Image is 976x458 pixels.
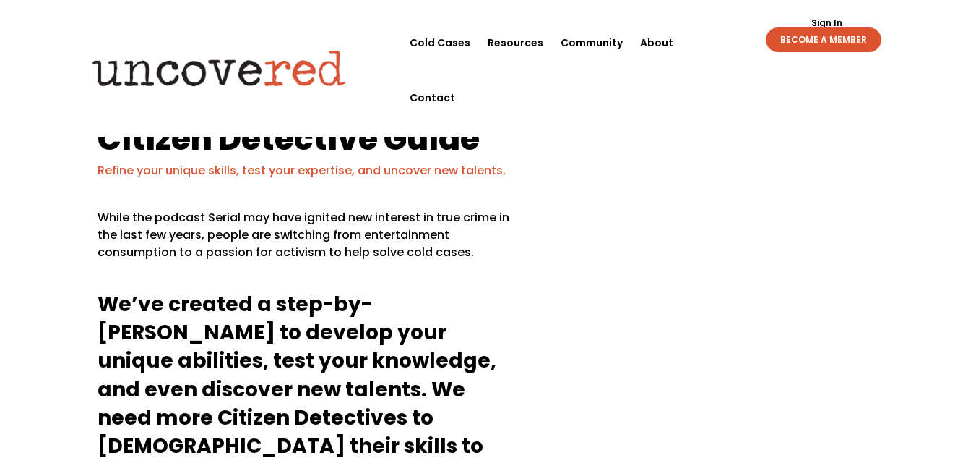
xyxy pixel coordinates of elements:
a: About [640,15,673,70]
a: Resources [488,15,543,70]
h1: Citizen Detective Guide [98,122,878,162]
a: Sign In [803,19,850,27]
p: While the podcast Serial may have ignited new interest in true crime in the last few years, peopl... [98,209,521,273]
img: Uncovered logo [80,40,358,96]
p: Refine your unique skills, test your expertise, and uncover new talents. [98,162,878,179]
a: BECOME A MEMBER [766,27,881,52]
a: Cold Cases [410,15,470,70]
a: Contact [410,70,455,125]
a: Community [561,15,623,70]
